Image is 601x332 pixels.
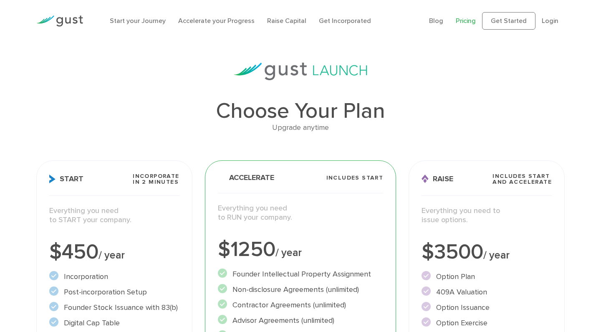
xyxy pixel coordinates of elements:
[267,17,306,25] a: Raise Capital
[218,315,384,326] li: Advisor Agreements (unlimited)
[36,15,83,27] img: Gust Logo
[218,284,384,295] li: Non-disclosure Agreements (unlimited)
[422,271,552,282] li: Option Plan
[218,239,384,260] div: $1250
[542,17,558,25] a: Login
[36,122,565,134] div: Upgrade anytime
[422,242,552,263] div: $3500
[218,299,384,311] li: Contractor Agreements (unlimited)
[133,173,179,185] span: Incorporate in 2 Minutes
[456,17,476,25] a: Pricing
[422,206,552,225] p: Everything you need to issue options.
[49,271,179,282] li: Incorporation
[492,173,552,185] span: Includes START and ACCELERATE
[422,175,453,183] span: Raise
[483,249,510,261] span: / year
[422,302,552,313] li: Option Issuance
[98,249,125,261] span: / year
[218,204,384,223] p: Everything you need to RUN your company.
[36,100,565,122] h1: Choose Your Plan
[422,286,552,298] li: 409A Valuation
[178,17,255,25] a: Accelerate your Progress
[49,286,179,298] li: Post-incorporation Setup
[218,174,274,182] span: Accelerate
[326,175,384,181] span: Includes START
[110,17,166,25] a: Start your Journey
[275,246,302,259] span: / year
[234,63,367,80] img: gust-launch-logos.svg
[49,206,179,225] p: Everything you need to START your company.
[49,175,83,183] span: Start
[429,17,443,25] a: Blog
[319,17,371,25] a: Get Incorporated
[49,175,56,183] img: Start Icon X2
[49,242,179,263] div: $450
[422,317,552,329] li: Option Exercise
[422,175,429,183] img: Raise Icon
[49,317,179,329] li: Digital Cap Table
[49,302,179,313] li: Founder Stock Issuance with 83(b)
[218,269,384,280] li: Founder Intellectual Property Assignment
[482,12,535,30] a: Get Started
